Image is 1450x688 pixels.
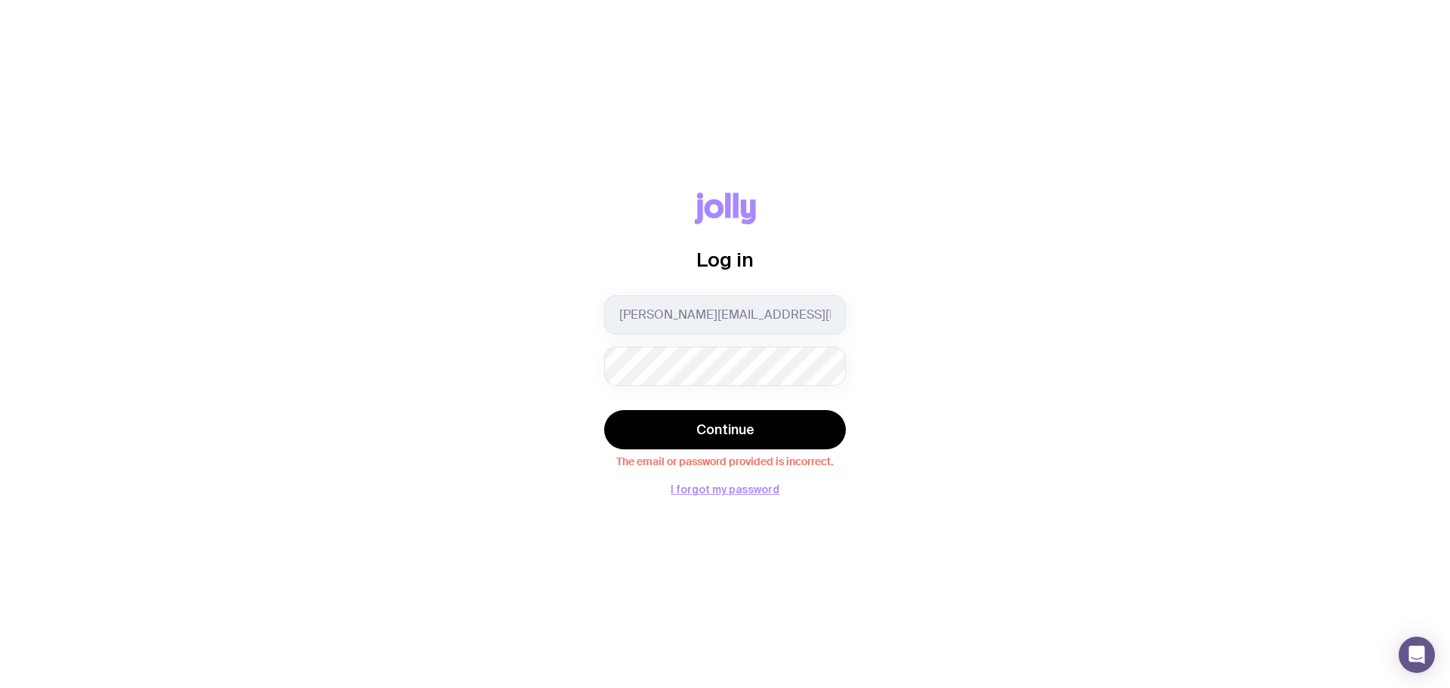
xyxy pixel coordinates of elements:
[604,295,846,335] input: you@email.com
[1399,637,1435,673] div: Open Intercom Messenger
[604,452,846,467] span: The email or password provided is incorrect.
[696,421,754,439] span: Continue
[813,357,831,375] keeper-lock: Open Keeper Popup
[604,410,846,449] button: Continue
[696,248,754,270] span: Log in
[671,483,779,495] button: I forgot my password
